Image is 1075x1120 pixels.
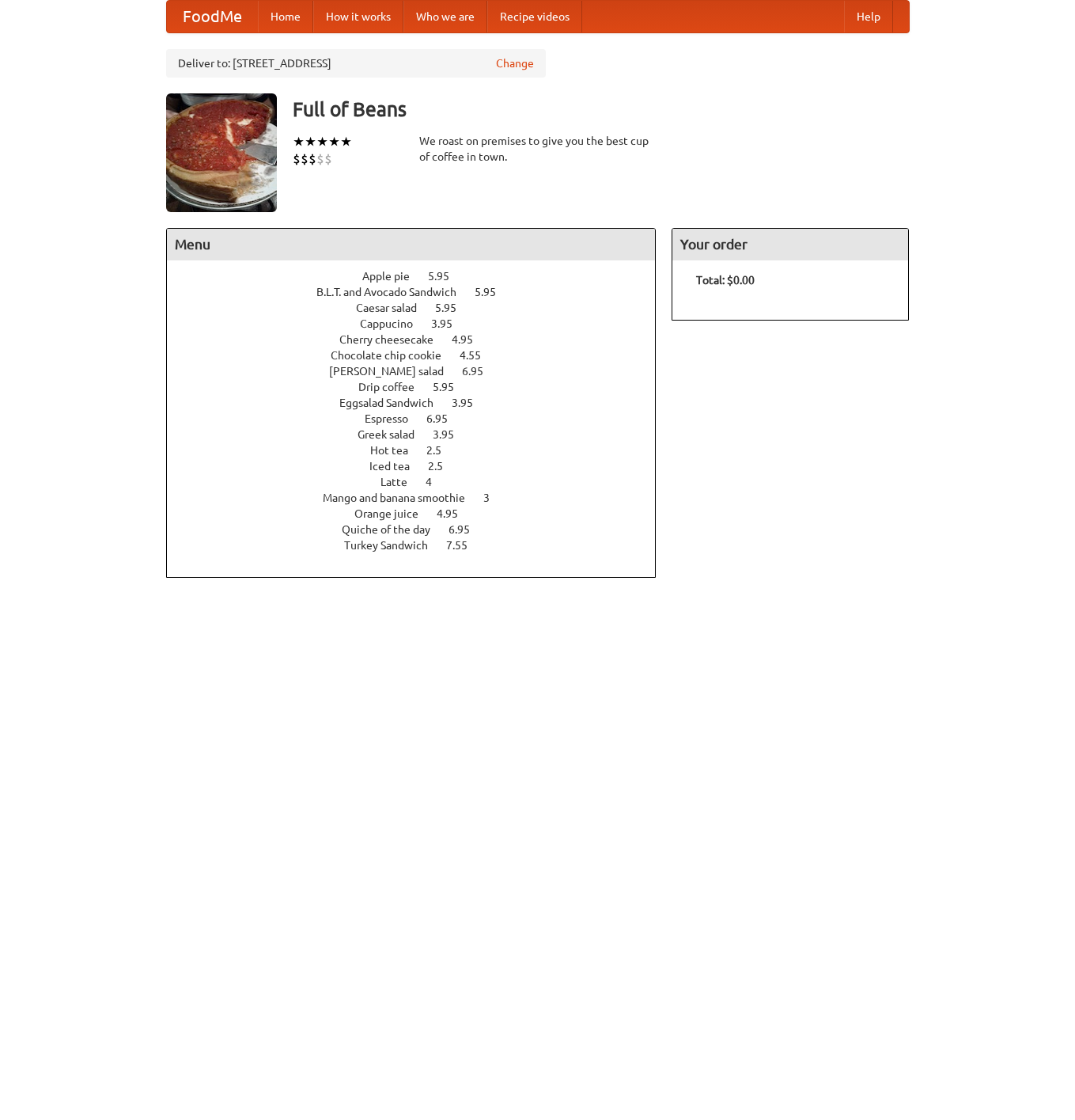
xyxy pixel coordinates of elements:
span: Eggsalad Sandwich [339,397,449,409]
h4: Your order [672,229,908,260]
li: $ [308,150,316,168]
span: 5.95 [435,302,472,314]
a: Caesar salad 5.95 [356,302,486,314]
h4: Menu [167,229,656,260]
a: Cappucino 3.95 [360,317,482,330]
span: Latte [380,476,423,488]
a: Turkey Sandwich 7.55 [344,539,497,552]
span: Drip coffee [358,381,430,393]
h3: Full of Beans [293,93,910,125]
li: ★ [305,133,316,150]
a: How it works [313,1,403,32]
a: FoodMe [167,1,258,32]
span: B.L.T. and Avocado Sandwich [316,286,472,298]
span: Cappucino [360,317,429,330]
a: Home [258,1,313,32]
a: Drip coffee 5.95 [358,381,483,393]
a: Chocolate chip cookie 4.55 [331,349,510,362]
span: Chocolate chip cookie [331,349,457,362]
span: 3.95 [431,317,468,330]
span: Quiche of the day [342,523,446,536]
span: 5.95 [428,270,465,283]
a: Apple pie 5.95 [362,270,479,283]
span: Iced tea [369,460,426,473]
span: Turkey Sandwich [344,539,444,552]
span: 3.95 [452,397,489,409]
div: Deliver to: [STREET_ADDRESS] [166,49,546,78]
span: 6.95 [426,412,464,425]
span: 4.55 [460,349,497,362]
span: Orange juice [354,507,434,520]
span: Mango and banana smoothie [323,492,481,504]
li: ★ [328,133,340,150]
a: Cherry cheesecake 4.95 [339,333,502,346]
span: 4.95 [452,333,489,346]
a: Help [844,1,893,32]
span: 5.95 [475,286,512,298]
span: Caesar salad [356,302,433,314]
a: Espresso 6.95 [365,412,477,425]
span: 6.95 [449,523,486,536]
a: Who we are [403,1,487,32]
a: Hot tea 2.5 [370,444,471,457]
span: 2.5 [426,444,457,457]
li: $ [293,150,301,168]
a: Mango and banana smoothie 3 [323,492,519,504]
span: Cherry cheesecake [339,333,449,346]
b: Total: $0.00 [696,274,755,287]
a: Change [496,55,534,71]
span: Hot tea [370,444,424,457]
li: $ [301,150,308,168]
li: $ [316,150,324,168]
span: 7.55 [446,539,483,552]
a: [PERSON_NAME] salad 6.95 [329,365,513,378]
a: Iced tea 2.5 [369,460,472,473]
a: B.L.T. and Avocado Sandwich 5.95 [316,286,525,298]
span: 2.5 [428,460,459,473]
span: 4.95 [437,507,474,520]
span: [PERSON_NAME] salad [329,365,460,378]
a: Latte 4 [380,476,461,488]
li: ★ [340,133,352,150]
span: 3 [483,492,505,504]
span: 6.95 [462,365,499,378]
li: $ [324,150,332,168]
a: Quiche of the day 6.95 [342,523,499,536]
span: 5.95 [433,381,470,393]
span: 3.95 [433,428,470,441]
a: Orange juice 4.95 [354,507,487,520]
a: Greek salad 3.95 [358,428,483,441]
span: Espresso [365,412,424,425]
li: ★ [316,133,328,150]
span: Apple pie [362,270,426,283]
li: ★ [293,133,305,150]
span: Greek salad [358,428,430,441]
span: 4 [426,476,448,488]
img: angular.jpg [166,93,277,212]
a: Recipe videos [487,1,582,32]
a: Eggsalad Sandwich 3.95 [339,397,502,409]
div: We roast on premises to give you the best cup of coffee in town. [419,133,657,165]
